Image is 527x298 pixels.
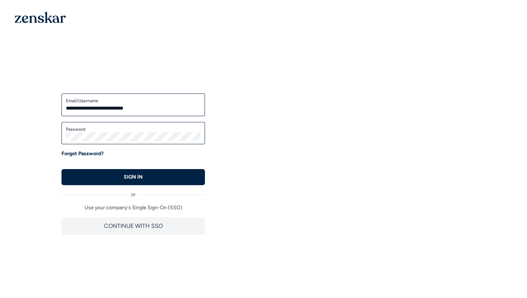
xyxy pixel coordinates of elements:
a: Forgot Password? [61,150,104,157]
div: or [61,185,205,198]
button: CONTINUE WITH SSO [61,217,205,235]
button: SIGN IN [61,169,205,185]
p: SIGN IN [124,173,143,181]
label: Email/Username [66,98,201,104]
img: 1OGAJ2xQqyY4LXKgY66KYq0eOWRCkrZdAb3gUhuVAqdWPZE9SRJmCz+oDMSn4zDLXe31Ii730ItAGKgCKgCCgCikA4Av8PJUP... [15,12,66,23]
label: Password [66,126,201,132]
p: Use your company's Single Sign-On (SSO) [61,204,205,211]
